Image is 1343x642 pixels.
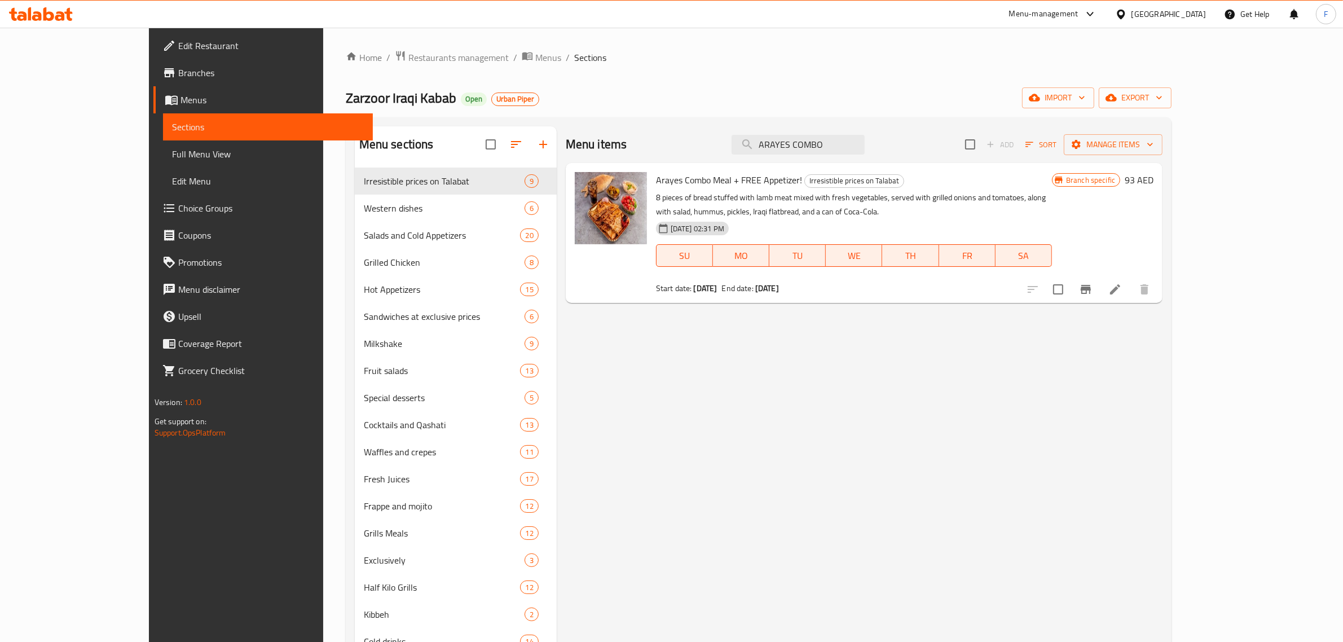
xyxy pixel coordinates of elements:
span: Menus [180,93,364,107]
span: 9 [525,176,538,187]
span: Full Menu View [172,147,364,161]
h6: 93 AED [1125,172,1153,188]
span: Version: [155,395,182,410]
span: Fruit salads [364,364,521,377]
div: Kibbeh2 [355,601,557,628]
span: import [1031,91,1085,105]
div: Open [461,93,487,106]
div: Special desserts5 [355,384,557,411]
span: Hot Appetizers [364,283,521,296]
div: Salads and Cold Appetizers20 [355,222,557,249]
span: End date: [722,281,754,296]
span: Sections [574,51,606,64]
button: import [1022,87,1094,108]
span: MO [717,248,765,264]
span: Open [461,94,487,104]
a: Edit Menu [163,168,373,195]
span: FR [944,248,991,264]
button: Sort [1023,136,1059,153]
span: SU [661,248,708,264]
div: Frappe and mojito [364,499,521,513]
span: Milkshake [364,337,525,350]
h2: Menu items [566,136,627,153]
input: search [732,135,865,155]
span: Exclusively [364,553,525,567]
span: Urban Piper [492,94,539,104]
span: Manage items [1073,138,1153,152]
div: [GEOGRAPHIC_DATA] [1131,8,1206,20]
div: items [525,174,539,188]
div: Cocktails and Qashati [364,418,521,432]
span: 3 [525,555,538,566]
div: items [520,228,538,242]
span: Select to update [1046,278,1070,301]
b: [DATE] [755,281,779,296]
span: Coverage Report [178,337,364,350]
button: Branch-specific-item [1072,276,1099,303]
span: Sort items [1018,136,1064,153]
a: Promotions [153,249,373,276]
li: / [566,51,570,64]
button: SU [656,244,713,267]
span: 12 [521,528,538,539]
button: Manage items [1064,134,1163,155]
span: Sort [1025,138,1056,151]
span: Coupons [178,228,364,242]
span: 20 [521,230,538,241]
li: / [513,51,517,64]
span: Branch specific [1062,175,1120,186]
a: Restaurants management [395,50,509,65]
span: F [1324,8,1328,20]
a: Menus [522,50,561,65]
li: / [386,51,390,64]
div: Grills Meals12 [355,520,557,547]
span: Menu disclaimer [178,283,364,296]
a: Support.OpsPlatform [155,425,226,440]
nav: breadcrumb [346,50,1172,65]
span: Special desserts [364,391,525,404]
span: 9 [525,338,538,349]
span: Grills Meals [364,526,521,540]
span: 13 [521,420,538,430]
button: WE [826,244,882,267]
span: Fresh Juices [364,472,521,486]
div: items [520,445,538,459]
span: Select section [958,133,982,156]
div: Cocktails and Qashati13 [355,411,557,438]
div: Milkshake9 [355,330,557,357]
div: items [525,256,539,269]
div: Western dishes6 [355,195,557,222]
a: Sections [163,113,373,140]
p: 8 pieces of bread stuffed with lamb meat mixed with fresh vegetables, served with grilled onions ... [656,191,1052,219]
div: items [520,472,538,486]
a: Menu disclaimer [153,276,373,303]
div: items [525,391,539,404]
button: delete [1131,276,1158,303]
div: items [520,581,538,594]
span: 1.0.0 [184,395,201,410]
div: Irresistible prices on Talabat [804,174,904,188]
button: FR [939,244,996,267]
img: Arayes Combo Meal + FREE Appetizer! [575,172,647,244]
span: 15 [521,284,538,295]
span: Irresistible prices on Talabat [364,174,525,188]
div: items [525,608,539,621]
span: WE [830,248,878,264]
div: Half Kilo Grills12 [355,574,557,601]
a: Grocery Checklist [153,357,373,384]
div: Waffles and crepes [364,445,521,459]
span: 12 [521,582,538,593]
span: Western dishes [364,201,525,215]
div: items [525,553,539,567]
div: Waffles and crepes11 [355,438,557,465]
button: MO [713,244,769,267]
div: items [520,283,538,296]
span: Get support on: [155,414,206,429]
div: Fruit salads13 [355,357,557,384]
span: Arayes Combo Meal + FREE Appetizer! [656,172,802,188]
div: items [520,499,538,513]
